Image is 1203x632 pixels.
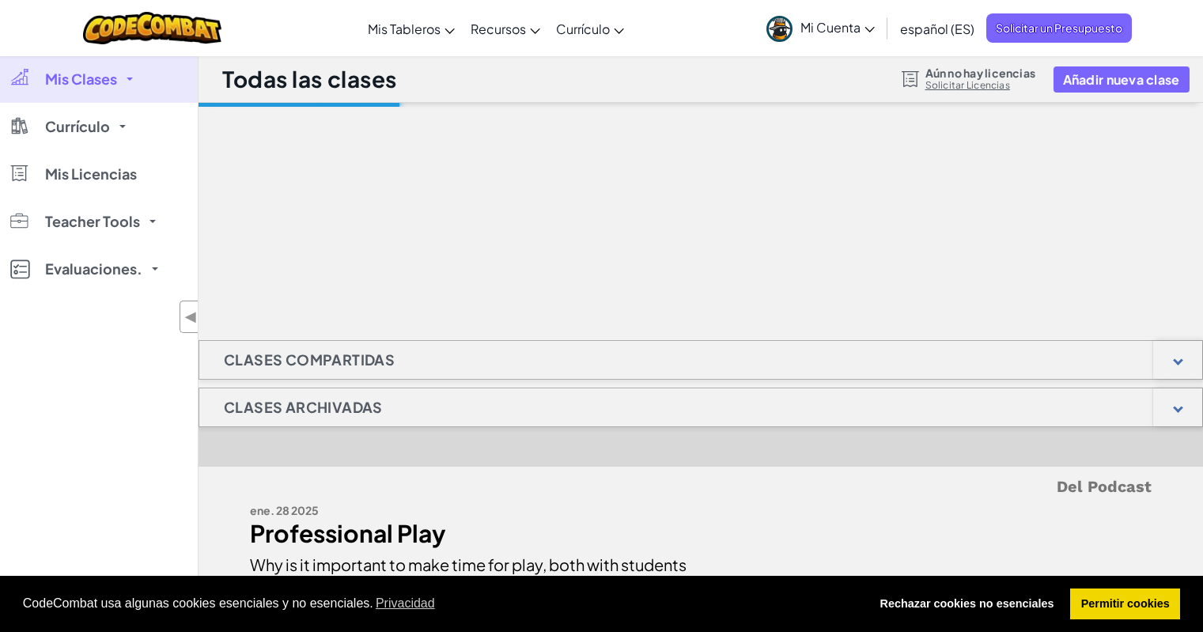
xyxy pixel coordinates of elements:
[1070,588,1180,620] a: allow cookies
[360,7,463,50] a: Mis Tableros
[45,72,117,86] span: Mis Clases
[83,12,221,44] img: CodeCombat logo
[1054,66,1190,93] button: Añadir nueva clase
[222,64,397,94] h1: Todas las clases
[373,592,437,615] a: learn more about cookies
[23,592,857,615] span: CodeCombat usa algunas cookies esenciales y no esenciales.
[199,388,407,427] h1: Clases archivadas
[45,262,142,276] span: Evaluaciones.
[199,340,419,380] h1: Clases Compartidas
[184,305,198,328] span: ◀
[766,16,793,42] img: avatar
[250,475,1152,499] h5: Del Podcast
[869,588,1065,620] a: deny cookies
[800,19,875,36] span: Mi Cuenta
[556,21,610,37] span: Currículo
[45,214,140,229] span: Teacher Tools
[368,21,441,37] span: Mis Tableros
[45,119,110,134] span: Currículo
[250,499,689,522] div: ene. 28 2025
[900,21,974,37] span: español (ES)
[548,7,632,50] a: Currículo
[45,167,137,181] span: Mis Licencias
[463,7,548,50] a: Recursos
[925,66,1036,79] span: Aún no hay licencias
[471,21,526,37] span: Recursos
[892,7,982,50] a: español (ES)
[250,522,689,545] div: Professional Play
[986,13,1132,43] a: Solicitar un Presupuesto
[925,79,1036,92] a: Solicitar Licencias
[758,3,883,53] a: Mi Cuenta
